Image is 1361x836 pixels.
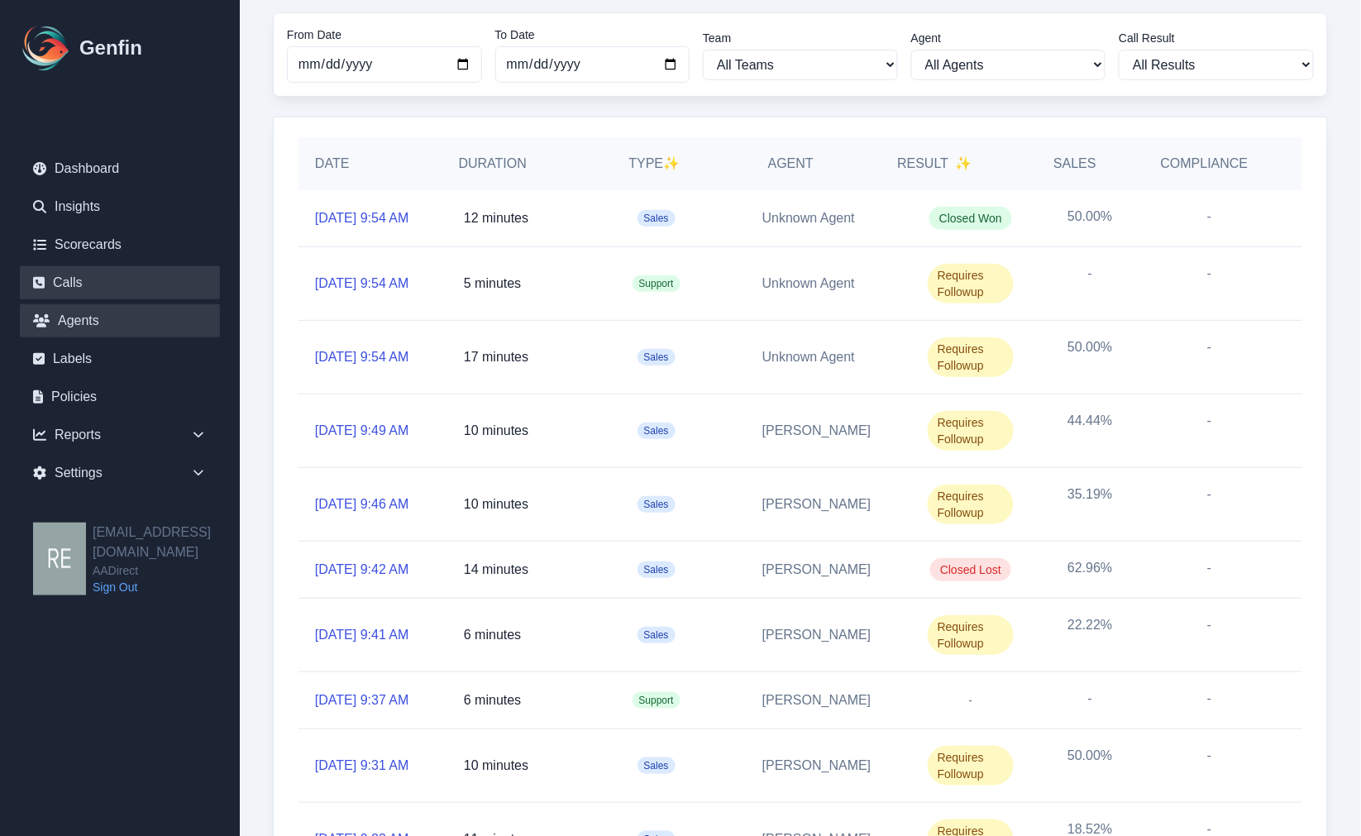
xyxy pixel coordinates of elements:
div: Reports [20,418,220,451]
a: [PERSON_NAME] [762,421,872,441]
a: [DATE] 9:49 AM [315,421,409,441]
h5: Duration [445,154,542,174]
a: [PERSON_NAME] [762,690,872,710]
div: 50.00% [1030,729,1149,802]
span: Sales [638,561,676,578]
a: [PERSON_NAME] [762,756,872,776]
a: [DATE] 9:54 AM [315,208,409,228]
span: Unknown Agent [762,347,855,367]
span: - [959,689,983,712]
div: 62.96% [1030,542,1149,598]
a: Agents [20,304,220,337]
div: - [1150,542,1269,598]
span: ✨ [955,154,972,174]
label: Team [703,30,898,46]
a: Calls [20,266,220,299]
div: 44.44% [1030,394,1149,467]
div: 35.19% [1030,468,1149,541]
span: Support [633,692,680,709]
span: Requires Followup [928,615,1014,655]
p: 14 minutes [464,560,528,580]
span: Support [633,275,680,292]
a: Sign Out [93,579,240,595]
p: 6 minutes [464,690,521,710]
div: - [1150,394,1269,467]
a: [DATE] 9:54 AM [315,274,409,294]
a: [PERSON_NAME] [762,494,872,514]
div: - [1030,247,1149,320]
a: [DATE] 9:41 AM [315,625,409,645]
p: 6 minutes [464,625,521,645]
span: Sales [638,423,676,439]
span: Sales [638,349,676,365]
div: 22.22% [1030,599,1149,671]
span: Requires Followup [928,411,1014,451]
label: From Date [287,26,482,43]
a: [PERSON_NAME] [762,625,872,645]
h5: Result [897,154,972,174]
img: Logo [20,21,73,74]
p: 10 minutes [464,494,528,514]
h2: [EMAIL_ADDRESS][DOMAIN_NAME] [93,523,240,562]
div: Settings [20,456,220,490]
span: Requires Followup [928,337,1014,377]
span: Sales [638,496,676,513]
label: Call Result [1119,30,1314,46]
a: Labels [20,342,220,375]
a: Policies [20,380,220,413]
div: - [1150,729,1269,802]
span: Unknown Agent [762,208,855,228]
span: Sales [638,757,676,774]
div: - [1150,190,1269,246]
span: Sales [638,627,676,643]
div: - [1150,672,1269,729]
h5: Agent [768,154,814,174]
div: - [1030,672,1149,729]
a: Dashboard [20,152,220,185]
div: - [1150,468,1269,541]
span: Unknown Agent [762,274,855,294]
p: 5 minutes [464,274,521,294]
span: AADirect [93,562,240,579]
span: Sales [638,210,676,227]
div: 50.00% [1030,321,1149,394]
p: 17 minutes [464,347,528,367]
h5: Date [315,154,412,174]
p: 12 minutes [464,208,528,228]
a: [DATE] 9:46 AM [315,494,409,514]
a: [DATE] 9:31 AM [315,756,409,776]
a: Scorecards [20,228,220,261]
span: Closed Won [929,207,1012,230]
label: To Date [495,26,690,43]
h5: Sales [1053,154,1096,174]
a: [DATE] 9:42 AM [315,560,409,580]
a: [PERSON_NAME] [762,560,872,580]
span: Requires Followup [928,264,1014,303]
h5: Compliance [1161,154,1249,174]
h5: Type [574,154,735,174]
h1: Genfin [79,35,142,61]
div: - [1150,247,1269,320]
span: Requires Followup [928,746,1014,786]
label: Agent [911,30,1106,46]
span: ✨ [663,156,680,170]
a: [DATE] 9:54 AM [315,347,409,367]
a: Insights [20,190,220,223]
div: - [1150,321,1269,394]
p: 10 minutes [464,756,528,776]
span: Closed Lost [930,558,1011,581]
img: resqueda@aadirect.com [33,523,86,595]
a: [DATE] 9:37 AM [315,690,409,710]
div: 50.00% [1030,190,1149,246]
div: - [1150,599,1269,671]
p: 10 minutes [464,421,528,441]
span: Requires Followup [928,485,1014,524]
